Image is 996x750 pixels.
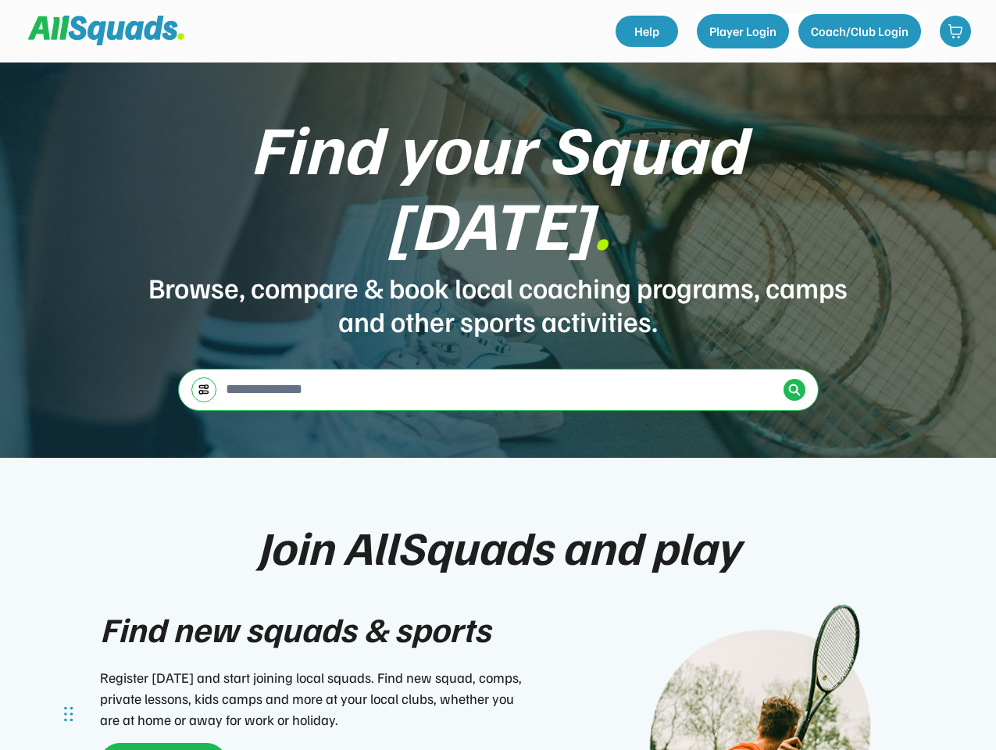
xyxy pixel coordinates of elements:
[100,603,491,655] div: Find new squads & sports
[593,180,610,266] font: .
[100,667,530,730] div: Register [DATE] and start joining local squads. Find new squad, comps, private lessons, kids camp...
[198,384,210,395] img: settings-03.svg
[798,14,921,48] button: Coach/Club Login
[147,270,850,337] div: Browse, compare & book local coaching programs, camps and other sports activities.
[948,23,963,39] img: shopping-cart-01%20%281%29.svg
[147,109,850,261] div: Find your Squad [DATE]
[788,384,801,396] img: Icon%20%2838%29.svg
[257,520,740,572] div: Join AllSquads and play
[616,16,678,47] a: Help
[28,16,184,45] img: Squad%20Logo.svg
[697,14,789,48] button: Player Login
